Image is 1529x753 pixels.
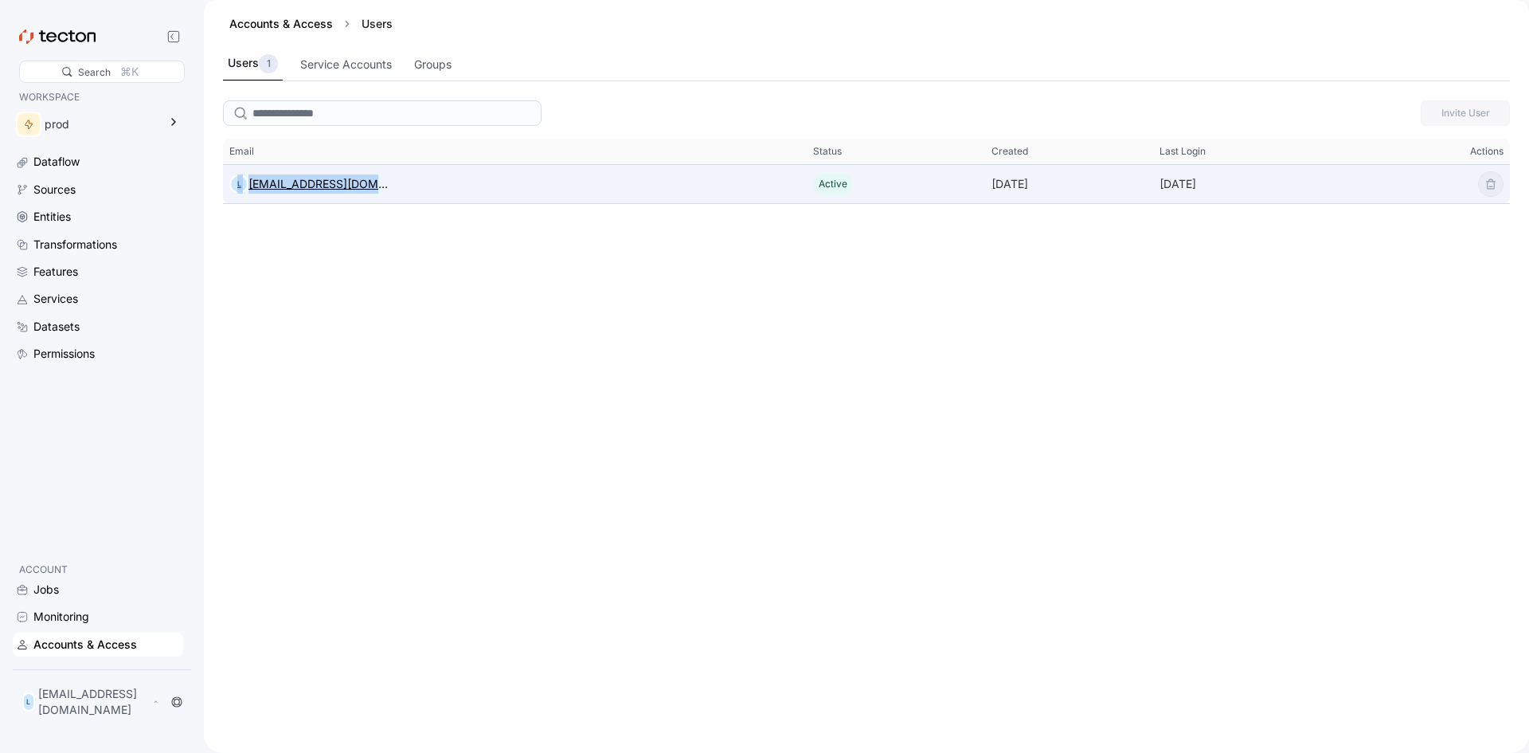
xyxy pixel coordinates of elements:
[414,56,452,73] div: Groups
[13,233,183,257] a: Transformations
[33,181,76,198] div: Sources
[13,260,183,284] a: Features
[33,208,71,226] div: Entities
[13,287,183,311] a: Services
[13,205,183,229] a: Entities
[13,150,183,174] a: Dataflow
[13,342,183,366] a: Permissions
[33,345,95,363] div: Permissions
[33,290,78,308] div: Services
[33,318,80,335] div: Datasets
[819,178,847,190] span: Active
[355,16,399,32] div: Users
[229,175,389,194] a: L[EMAIL_ADDRESS][DOMAIN_NAME]
[120,63,139,80] div: ⌘K
[19,61,185,83] div: Search⌘K
[229,145,254,158] span: Email
[813,145,842,158] span: Status
[19,89,177,105] p: WORKSPACE
[267,56,271,72] p: 1
[13,633,183,657] a: Accounts & Access
[13,578,183,602] a: Jobs
[19,562,177,578] p: ACCOUNT
[248,175,389,194] div: [EMAIL_ADDRESS][DOMAIN_NAME]
[300,56,392,73] div: Service Accounts
[229,17,333,30] a: Accounts & Access
[22,692,35,712] div: L
[1431,101,1500,125] span: Invite User
[985,168,1152,200] div: [DATE]
[13,178,183,202] a: Sources
[1421,100,1510,126] button: Invite User
[1153,168,1353,200] div: [DATE]
[33,581,59,598] div: Jobs
[228,54,278,73] div: Users
[33,608,89,626] div: Monitoring
[1470,145,1504,158] span: Actions
[38,686,149,718] p: [EMAIL_ADDRESS][DOMAIN_NAME]
[33,263,78,280] div: Features
[229,175,248,194] div: L
[13,605,183,629] a: Monitoring
[33,236,117,253] div: Transformations
[45,116,158,133] div: prod
[33,636,137,653] div: Accounts & Access
[33,153,80,171] div: Dataflow
[78,65,111,80] div: Search
[13,315,183,339] a: Datasets
[991,145,1028,158] span: Created
[1159,145,1206,158] span: Last Login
